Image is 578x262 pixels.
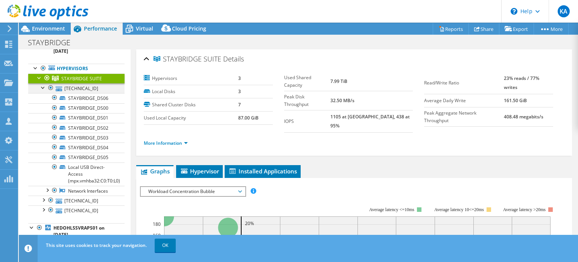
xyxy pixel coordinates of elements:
text: 180 [153,221,161,227]
a: STAYBRIDGE_DS01 [28,113,125,123]
text: Average latency >20ms [503,207,546,212]
a: STAYBRIDGE_DS06 [28,93,125,103]
a: STAYBRIDGE_DS00 [28,103,125,113]
a: More Information [144,140,188,146]
label: Peak Aggregate Network Throughput [424,109,504,124]
span: KA [558,5,570,17]
b: 7 [238,101,241,108]
a: STAYBRIDGE_DS02 [28,123,125,133]
a: OK [155,239,176,252]
span: This site uses cookies to track your navigation. [46,242,147,248]
a: HEDOHLSSVRAPS01 on [DATE] [28,223,125,240]
a: [TECHNICAL_ID] [28,196,125,205]
a: Network Interfaces [28,186,125,196]
b: 32.50 MB/s [330,97,354,104]
b: 1105 at [GEOGRAPHIC_DATA], 438 at 95% [330,113,410,129]
text: 20% [245,220,254,227]
tspan: Average latency <=10ms [369,207,414,212]
label: Local Disks [144,88,238,95]
svg: \n [511,8,517,15]
label: Shared Cluster Disks [144,101,238,109]
a: STAYBRIDGE_DS05 [28,153,125,162]
a: STAYBRIDGE_DS04 [28,142,125,152]
tspan: Average latency 10<=20ms [434,207,484,212]
label: Peak Disk Throughput [284,93,330,108]
label: Used Local Capacity [144,114,238,122]
span: Hypervisor [180,167,219,175]
span: Installed Applications [228,167,297,175]
span: STAYBRIDGE SUITE [61,75,102,82]
a: More [534,23,569,35]
a: [TECHNICAL_ID] [28,205,125,215]
b: 3 [238,88,241,95]
b: 7.99 TiB [330,78,347,84]
span: Workload Concentration Bubble [144,187,241,196]
b: 87.00 GiB [238,115,259,121]
b: 23% reads / 77% writes [504,75,539,90]
span: Graphs [140,167,170,175]
b: 3 [238,75,241,81]
a: Share [468,23,499,35]
span: Virtual [136,25,153,32]
label: Hypervisors [144,75,238,82]
text: 160 [153,232,161,239]
span: Details [223,54,244,63]
a: Reports [433,23,469,35]
a: STAYBRIDGE SUITE [28,74,125,83]
b: 161.50 GiB [504,97,527,104]
a: Export [499,23,534,35]
span: Performance [84,25,117,32]
b: 408.48 megabits/s [504,113,543,120]
label: Average Daily Write [424,97,504,104]
span: Cloud Pricing [172,25,206,32]
label: Read/Write Ratio [424,79,504,87]
a: [TECHNICAL_ID] [28,83,125,93]
label: Used Shared Capacity [284,74,330,89]
a: Hypervisors [28,64,125,74]
a: STAYBRIDGE_DS03 [28,133,125,142]
b: HEDOHLSSVRAPS01 on [DATE] [53,225,105,238]
h1: STAYBRIDGE [24,38,82,47]
a: Local USB Direct-Access (mpx.vmhba32:C0:T0:L0) [28,162,125,186]
label: IOPS [284,118,330,125]
span: STAYBRIDGE SUITE [154,55,221,63]
span: Environment [32,25,65,32]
